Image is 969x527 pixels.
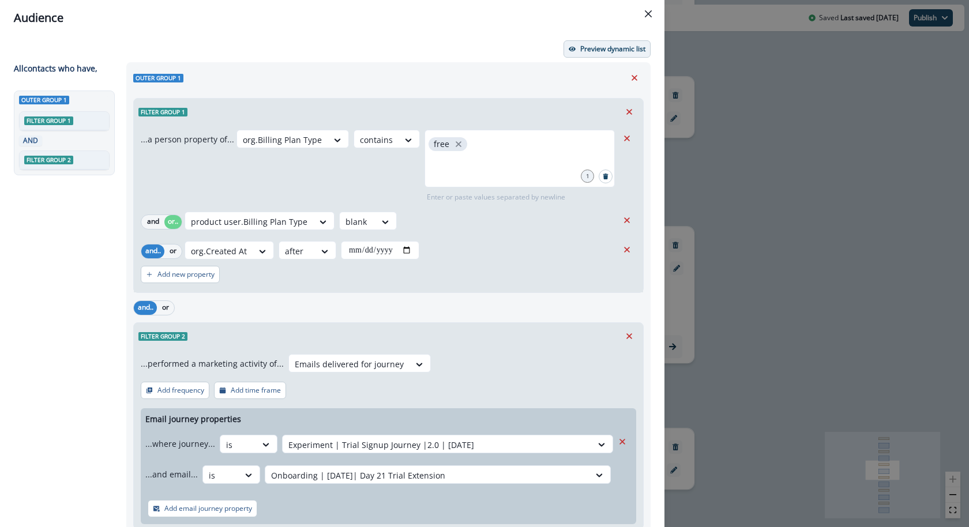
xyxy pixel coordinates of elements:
p: Preview dynamic list [580,45,645,53]
button: and.. [141,244,164,258]
p: All contact s who have, [14,62,97,74]
p: Add email journey property [164,505,252,513]
button: Remove [620,328,639,345]
button: Search [599,170,613,183]
button: Remove [625,69,644,86]
span: Filter group 1 [24,116,73,125]
button: Add new property [141,266,220,283]
p: ...and email... [145,468,198,480]
p: Add new property [157,270,215,278]
button: Remove [613,433,632,450]
p: Add frequency [157,386,204,394]
p: Enter or paste values separated by newline [425,192,568,202]
button: or.. [164,215,182,229]
button: Remove [618,130,636,147]
p: free [434,140,449,149]
p: Add time frame [231,386,281,394]
button: Remove [618,212,636,229]
p: AND [21,135,40,146]
button: Add time frame [214,382,286,399]
span: Outer group 1 [133,74,183,82]
p: ...a person property of... [141,133,234,145]
span: Filter group 2 [24,156,73,164]
button: Preview dynamic list [564,40,651,58]
button: and [141,215,164,229]
button: or [164,244,182,258]
button: Add email journey property [148,500,257,517]
span: Filter group 2 [138,332,187,341]
p: ...where journey... [145,438,215,450]
div: Audience [14,9,651,27]
button: Close [639,5,658,23]
button: and.. [134,301,157,315]
span: Filter group 1 [138,108,187,116]
span: Outer group 1 [19,96,69,104]
button: or [157,301,174,315]
button: Add frequency [141,382,209,399]
button: Remove [618,241,636,258]
button: Remove [620,103,639,121]
p: ...performed a marketing activity of... [141,357,284,370]
div: 1 [581,170,594,183]
button: close [453,138,464,150]
p: Email journey properties [145,413,241,425]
